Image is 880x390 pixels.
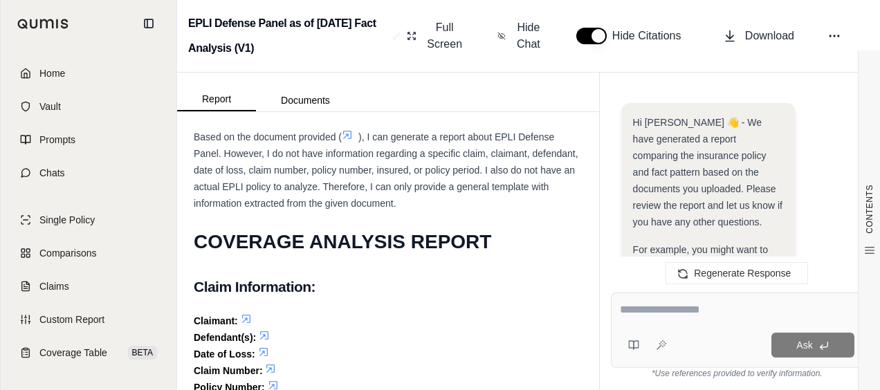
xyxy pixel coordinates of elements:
[633,117,782,228] span: Hi [PERSON_NAME] 👋 - We have generated a report comparing the insurance policy and fact pattern b...
[39,246,96,260] span: Comparisons
[9,271,168,301] a: Claims
[39,346,107,360] span: Coverage Table
[9,58,168,89] a: Home
[9,158,168,188] a: Chats
[492,14,549,58] button: Hide Chat
[138,12,160,35] button: Collapse sidebar
[194,315,238,326] strong: Claimant:
[717,22,800,50] button: Download
[194,131,578,209] span: ), I can generate a report about EPLI Defense Panel. However, I do not have information regarding...
[612,28,690,44] span: Hide Citations
[39,279,69,293] span: Claims
[745,28,794,44] span: Download
[188,11,387,61] h2: EPLI Defense Panel as of [DATE] Fact Analysis (V1)
[796,340,812,351] span: Ask
[9,205,168,235] a: Single Policy
[514,19,543,53] span: Hide Chat
[17,19,69,29] img: Qumis Logo
[9,238,168,268] a: Comparisons
[39,66,65,80] span: Home
[9,304,168,335] a: Custom Report
[9,91,168,122] a: Vault
[194,223,583,261] h1: COVERAGE ANALYSIS REPORT
[194,272,583,301] h2: Claim Information:
[666,262,808,284] button: Regenerate Response
[9,124,168,155] a: Prompts
[194,365,263,376] strong: Claim Number:
[177,88,256,111] button: Report
[694,268,791,279] span: Regenerate Response
[39,100,61,113] span: Vault
[401,14,470,58] button: Full Screen
[128,346,157,360] span: BETA
[39,166,65,180] span: Chats
[194,131,342,142] span: Based on the document provided (
[425,19,464,53] span: Full Screen
[39,133,75,147] span: Prompts
[256,89,355,111] button: Documents
[864,185,875,234] span: CONTENTS
[39,313,104,326] span: Custom Report
[633,244,768,272] span: For example, you might want to ask:
[771,333,854,357] button: Ask
[611,368,863,379] div: *Use references provided to verify information.
[9,337,168,368] a: Coverage TableBETA
[194,349,255,360] strong: Date of Loss:
[194,332,256,343] strong: Defendant(s):
[39,213,95,227] span: Single Policy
